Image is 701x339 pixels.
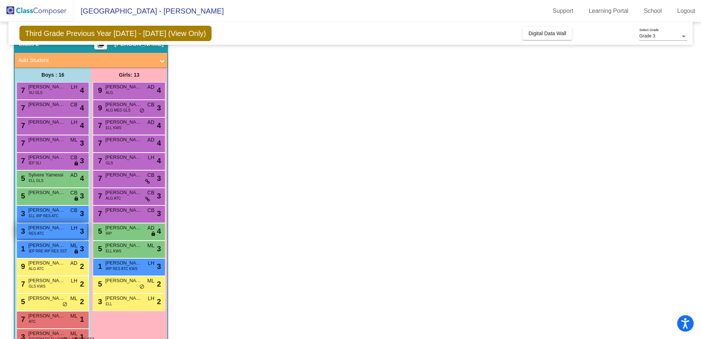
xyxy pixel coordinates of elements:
span: [GEOGRAPHIC_DATA] - [PERSON_NAME] [73,5,224,17]
span: 2 [157,278,161,289]
span: LH [148,295,154,302]
span: Sylvere Yamessi [28,171,65,179]
span: ALG MED GLS [106,107,131,113]
mat-expansion-panel-header: Add Student [15,53,167,68]
span: 7 [96,157,102,165]
span: Third Grade Previous Year [DATE] - [DATE] (View Only) [19,26,212,41]
span: [PERSON_NAME] [105,207,142,214]
a: Support [547,5,579,17]
button: Digital Data Wall [522,27,572,40]
span: [PERSON_NAME] [105,224,142,232]
span: 3 [80,226,84,237]
span: [PERSON_NAME] [28,224,65,232]
span: 4 [157,226,161,237]
span: IRP [106,231,112,236]
span: 5 [96,280,102,288]
span: CB [147,101,154,109]
span: 7 [19,139,25,147]
span: IEP RRE IRP RES SST [29,248,67,254]
span: GLS KWS [29,284,45,289]
div: Boys : 16 [15,68,91,82]
button: Print Students Details [94,39,107,50]
span: 1 [96,262,102,270]
span: Grade 3 [639,33,655,39]
span: 7 [19,157,25,165]
span: [PERSON_NAME] [28,242,65,249]
span: 3 [157,102,161,113]
span: 3 [80,155,84,166]
span: LH [71,277,77,285]
span: ML [70,295,77,302]
span: AD [70,259,77,267]
span: 2 [80,296,84,307]
span: LH [148,259,154,267]
span: 2 [80,278,84,289]
span: 7 [19,121,25,130]
span: ALG ATC [106,196,121,201]
span: 9 [19,262,25,270]
span: 3 [80,190,84,201]
span: [PERSON_NAME] [28,277,65,284]
span: [PERSON_NAME] [105,154,142,161]
span: CB [70,189,77,197]
span: 7 [96,174,102,182]
span: 3 [80,138,84,149]
span: 5 [19,298,25,306]
span: [PERSON_NAME] [105,136,142,143]
span: [PERSON_NAME] [105,295,142,302]
span: LH [71,119,77,126]
span: ALG [106,90,113,95]
span: 4 [80,102,84,113]
span: 3 [157,208,161,219]
span: 5 [96,227,102,235]
span: 3 [80,243,84,254]
span: ELL KWS [106,125,121,131]
span: lock [74,161,79,167]
span: 7 [96,121,102,130]
span: ML [70,312,77,320]
span: RES ATC [29,231,44,236]
div: Girls: 13 [91,68,167,82]
span: ELL KWS [106,248,121,254]
span: 7 [96,209,102,218]
span: ALG ATC [29,266,44,271]
span: [PERSON_NAME] [28,259,65,267]
span: [PERSON_NAME] [28,295,65,302]
span: 4 [157,120,161,131]
span: 5 [96,245,102,253]
span: [PERSON_NAME] [28,312,65,320]
span: ELL IRP RES ATC [29,213,59,219]
mat-panel-title: Add Student [18,56,155,65]
span: [PERSON_NAME] [105,171,142,179]
a: Logout [671,5,701,17]
span: 2 [80,261,84,272]
span: ATC [29,319,36,324]
span: IRP RES ATC KWS [106,266,137,271]
span: ELL [106,301,112,307]
a: School [638,5,668,17]
span: 7 [19,86,25,94]
span: AD [70,171,77,179]
span: [PERSON_NAME] [105,119,142,126]
a: Learning Portal [583,5,635,17]
span: do_not_disturb_alt [139,284,144,290]
span: do_not_disturb_alt [139,108,144,114]
span: 1 [19,245,25,253]
span: [PERSON_NAME] [105,242,142,249]
span: LH [148,154,154,161]
span: 4 [157,138,161,149]
span: [PERSON_NAME] [28,136,65,143]
span: Digital Data Wall [528,30,566,36]
span: [PERSON_NAME] [28,101,65,108]
span: 3 [80,208,84,219]
span: ML [147,242,154,249]
span: 4 [157,85,161,96]
span: 9 [96,86,102,94]
span: 4 [80,173,84,184]
span: do_not_disturb_alt [62,302,67,307]
span: 3 [157,190,161,201]
span: lock [74,249,79,255]
span: ML [70,242,77,249]
span: IEP SLI [29,160,41,166]
span: 5 [19,174,25,182]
